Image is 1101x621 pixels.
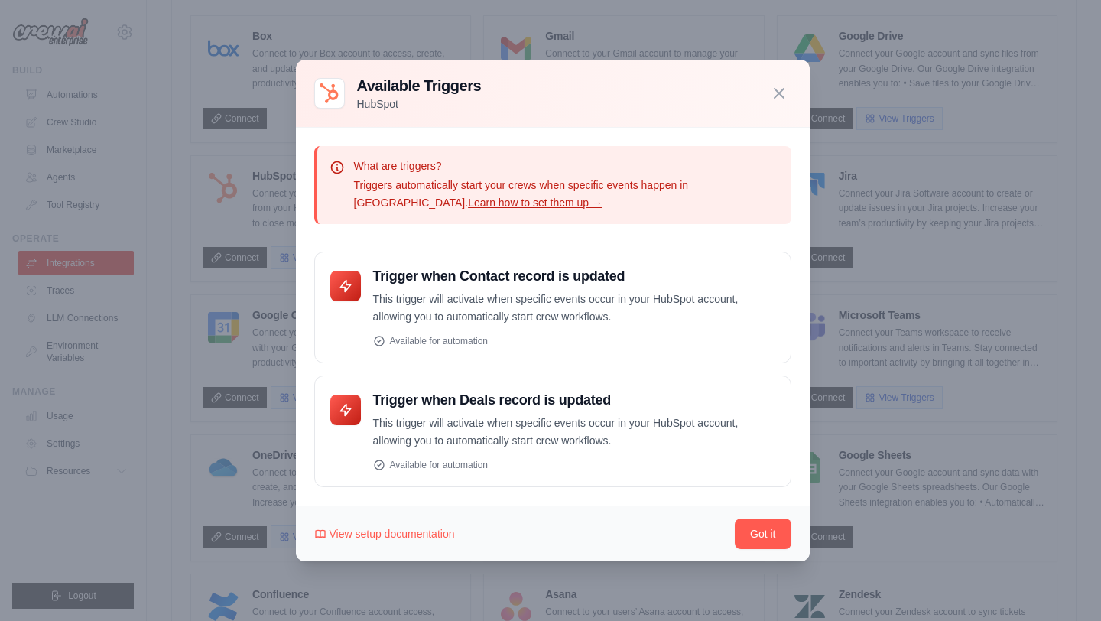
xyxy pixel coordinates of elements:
[354,177,779,212] p: Triggers automatically start your crews when specific events happen in [GEOGRAPHIC_DATA].
[373,268,775,285] h4: Trigger when Contact record is updated
[373,291,775,326] p: This trigger will activate when specific events occur in your HubSpot account, allowing you to au...
[330,526,455,541] span: View setup documentation
[357,96,482,112] p: HubSpot
[314,78,345,109] img: HubSpot
[735,519,791,549] button: Got it
[373,415,775,450] p: This trigger will activate when specific events occur in your HubSpot account, allowing you to au...
[357,75,482,96] h3: Available Triggers
[373,335,775,347] div: Available for automation
[314,526,455,541] a: View setup documentation
[373,392,775,409] h4: Trigger when Deals record is updated
[354,158,779,174] p: What are triggers?
[468,197,602,209] a: Learn how to set them up →
[373,459,775,471] div: Available for automation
